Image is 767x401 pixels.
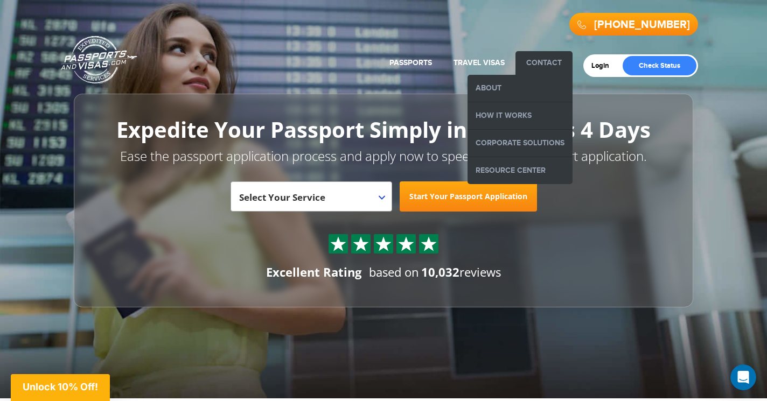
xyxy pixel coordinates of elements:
a: Resource Center [468,157,573,184]
a: Travel Visas [454,58,505,67]
a: Login [591,61,617,70]
img: Sprite St [398,236,414,252]
span: based on [369,264,419,280]
a: Corporate Solutions [468,130,573,157]
a: About [468,75,573,102]
img: Sprite St [353,236,369,252]
img: Sprite St [330,236,346,252]
p: Ease the passport application process and apply now to speed up your passport application. [98,147,669,165]
a: Passports [389,58,432,67]
a: Contact [526,58,562,67]
img: Sprite St [375,236,392,252]
a: How it Works [468,102,573,129]
span: Select Your Service [231,181,392,212]
div: Unlock 10% Off! [11,374,110,401]
strong: 10,032 [421,264,459,280]
h1: Expedite Your Passport Simply in as Fast as 4 Days [98,118,669,142]
a: [PHONE_NUMBER] [594,18,690,31]
a: Passports & [DOMAIN_NAME] [61,36,137,84]
a: Check Status [623,56,696,75]
iframe: Intercom live chat [730,364,756,390]
div: Excellent Rating [266,264,361,280]
a: Start Your Passport Application [400,181,537,212]
span: reviews [421,264,501,280]
span: Select Your Service [239,186,381,216]
span: Select Your Service [239,191,325,203]
span: Unlock 10% Off! [23,381,98,392]
img: Sprite St [421,236,437,252]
